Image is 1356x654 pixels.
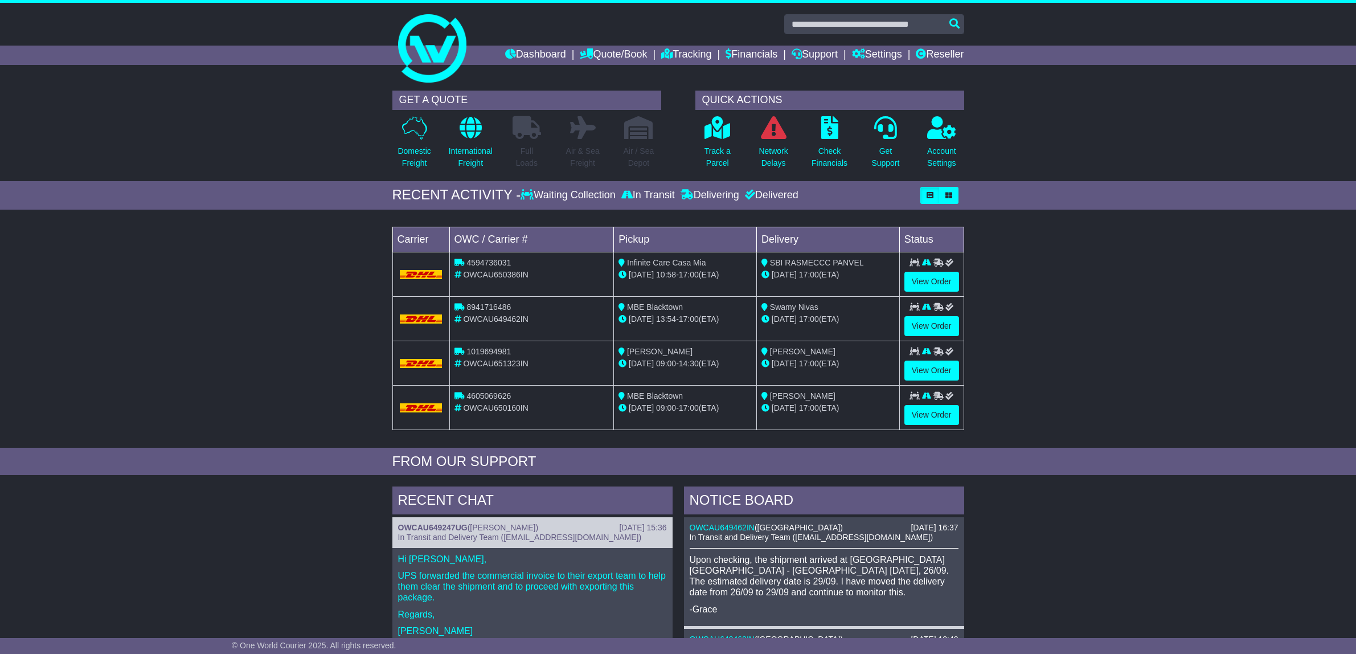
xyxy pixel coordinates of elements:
img: DHL.png [400,314,443,324]
div: (ETA) [761,358,895,370]
span: [DATE] [772,314,797,324]
span: [GEOGRAPHIC_DATA] [757,523,841,532]
a: OWCAU649462IN [690,523,755,532]
span: In Transit and Delivery Team ([EMAIL_ADDRESS][DOMAIN_NAME]) [398,533,642,542]
span: © One World Courier 2025. All rights reserved. [232,641,396,650]
span: [DATE] [772,359,797,368]
div: - (ETA) [618,313,752,325]
span: 1019694981 [466,347,511,356]
div: Delivering [678,189,742,202]
span: 4605069626 [466,391,511,400]
a: View Order [904,272,959,292]
span: 17:00 [799,403,819,412]
span: [DATE] [629,403,654,412]
div: ( ) [690,635,958,644]
p: International Freight [449,145,493,169]
span: [DATE] [629,314,654,324]
div: (ETA) [761,313,895,325]
p: Domestic Freight [398,145,431,169]
p: UPS forwarded the commercial invoice to their export team to help them clear the shipment and to ... [398,570,667,603]
td: OWC / Carrier # [449,227,614,252]
p: Account Settings [927,145,956,169]
a: Support [792,46,838,65]
span: SBI RASMECCC PANVEL [770,258,864,267]
div: NOTICE BOARD [684,487,964,517]
span: 09:00 [656,403,676,412]
td: Pickup [614,227,757,252]
a: Track aParcel [704,116,731,175]
div: QUICK ACTIONS [695,91,964,110]
a: Settings [852,46,902,65]
span: [PERSON_NAME] [770,347,835,356]
p: Regards, [398,609,667,620]
div: - (ETA) [618,402,752,414]
p: Air / Sea Depot [624,145,654,169]
div: - (ETA) [618,358,752,370]
a: Reseller [916,46,964,65]
img: DHL.png [400,270,443,279]
a: Dashboard [505,46,566,65]
div: GET A QUOTE [392,91,661,110]
p: Full Loads [513,145,541,169]
div: Waiting Collection [521,189,618,202]
img: DHL.png [400,403,443,412]
span: 4594736031 [466,258,511,267]
p: [PERSON_NAME] [398,626,667,636]
span: [PERSON_NAME] [770,391,835,400]
span: 17:00 [679,403,699,412]
p: Hi [PERSON_NAME], [398,554,667,565]
span: 17:00 [799,359,819,368]
p: -Grace [690,604,958,615]
span: MBE Blacktown [627,391,683,400]
p: Check Financials [812,145,847,169]
a: AccountSettings [927,116,957,175]
span: OWCAU650160IN [463,403,528,412]
span: OWCAU649462IN [463,314,528,324]
td: Delivery [756,227,899,252]
div: - (ETA) [618,269,752,281]
span: [DATE] [629,270,654,279]
span: In Transit and Delivery Team ([EMAIL_ADDRESS][DOMAIN_NAME]) [690,533,933,542]
div: (ETA) [761,402,895,414]
span: [PERSON_NAME] [627,347,693,356]
p: Track a Parcel [704,145,731,169]
a: CheckFinancials [811,116,848,175]
p: Network Delays [759,145,788,169]
div: [DATE] 15:36 [619,523,666,533]
span: OWCAU650386IN [463,270,528,279]
div: Delivered [742,189,798,202]
td: Status [899,227,964,252]
a: OWCAU649462IN [690,635,755,644]
span: [PERSON_NAME] [470,523,535,532]
div: RECENT CHAT [392,487,673,517]
p: Get Support [871,145,899,169]
span: Infinite Care Casa Mia [627,258,706,267]
div: ( ) [398,523,667,533]
div: RECENT ACTIVITY - [392,187,521,203]
span: 09:00 [656,359,676,368]
div: FROM OUR SUPPORT [392,453,964,470]
span: 17:00 [679,314,699,324]
span: MBE Blacktown [627,303,683,312]
a: InternationalFreight [448,116,493,175]
span: OWCAU651323IN [463,359,528,368]
p: Air & Sea Freight [566,145,600,169]
a: Financials [726,46,777,65]
a: GetSupport [871,116,900,175]
td: Carrier [392,227,449,252]
span: [DATE] [772,403,797,412]
div: [DATE] 10:40 [911,635,958,644]
img: DHL.png [400,359,443,368]
span: 8941716486 [466,303,511,312]
span: [DATE] [629,359,654,368]
div: (ETA) [761,269,895,281]
a: Tracking [661,46,711,65]
a: NetworkDelays [758,116,788,175]
span: [GEOGRAPHIC_DATA] [757,635,841,644]
a: DomesticFreight [397,116,431,175]
a: View Order [904,361,959,381]
p: Upon checking, the shipment arrived at [GEOGRAPHIC_DATA] [GEOGRAPHIC_DATA] - [GEOGRAPHIC_DATA] [D... [690,554,958,598]
span: 14:30 [679,359,699,368]
span: 17:00 [799,270,819,279]
div: In Transit [618,189,678,202]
